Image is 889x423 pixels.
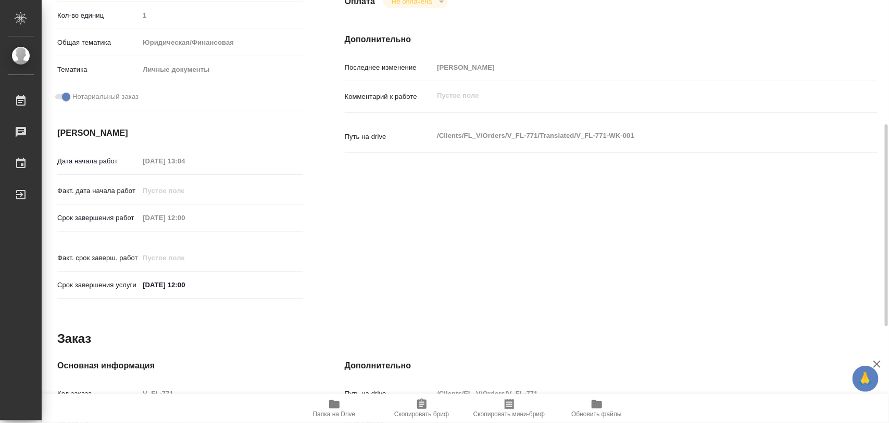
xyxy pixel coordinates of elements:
[57,156,139,166] p: Дата начала работ
[57,10,139,21] p: Кол-во единиц
[345,92,434,102] p: Комментарий к работе
[57,65,139,75] p: Тематика
[139,153,230,169] input: Пустое поле
[378,394,466,423] button: Скопировать бриф
[139,61,303,79] div: Личные документы
[345,360,878,372] h4: Дополнительно
[473,411,545,418] span: Скопировать мини-бриф
[433,127,833,145] textarea: /Clients/FL_V/Orders/V_FL-771/Translated/V_FL-771-WK-001
[139,183,230,198] input: Пустое поле
[571,411,622,418] span: Обновить файлы
[394,411,449,418] span: Скопировать бриф
[345,389,434,399] p: Путь на drive
[57,253,139,263] p: Факт. срок заверш. работ
[139,34,303,52] div: Юридическая/Финансовая
[139,250,230,265] input: Пустое поле
[345,132,434,142] p: Путь на drive
[553,394,641,423] button: Обновить файлы
[291,394,378,423] button: Папка на Drive
[57,37,139,48] p: Общая тематика
[466,394,553,423] button: Скопировать мини-бриф
[57,280,139,290] p: Срок завершения услуги
[57,186,139,196] p: Факт. дата начала работ
[139,8,303,23] input: Пустое поле
[139,386,303,401] input: Пустое поле
[57,389,139,399] p: Код заказа
[57,213,139,223] p: Срок завершения работ
[313,411,356,418] span: Папка на Drive
[345,62,434,73] p: Последнее изменение
[857,368,874,390] span: 🙏
[853,366,879,392] button: 🙏
[433,386,833,401] input: Пустое поле
[57,330,91,347] h2: Заказ
[433,60,833,75] input: Пустое поле
[72,92,139,102] span: Нотариальный заказ
[57,360,303,372] h4: Основная информация
[139,277,230,292] input: ✎ Введи что-нибудь
[139,210,230,225] input: Пустое поле
[345,33,878,46] h4: Дополнительно
[57,127,303,139] h4: [PERSON_NAME]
